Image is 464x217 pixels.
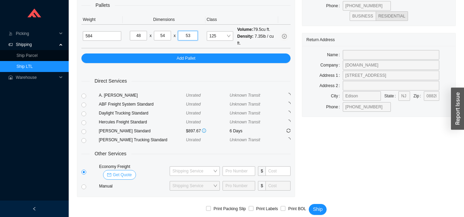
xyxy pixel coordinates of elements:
[378,14,406,19] span: RESIDENTIAL
[326,1,343,11] label: Phone
[130,31,147,40] input: L
[320,60,343,70] label: Company
[223,166,255,176] input: Pro Number
[149,32,151,39] div: x
[319,81,342,91] label: Address 2
[229,120,260,124] span: Unknown Transit
[229,128,273,134] div: 6 Days
[90,77,132,85] span: Direct Services
[309,204,327,215] button: Ship
[326,102,343,112] label: Phone
[16,39,57,50] span: Shipping
[154,31,171,40] input: W
[123,15,205,25] th: Dimensions
[237,34,253,39] span: Density:
[229,93,260,98] span: Unknown Transit
[319,71,342,80] label: Address 1
[286,102,291,106] span: loading
[16,64,33,69] a: Ship LTL
[384,91,398,101] label: State
[313,205,322,213] span: Ship
[90,150,131,158] span: Other Services
[265,181,291,191] input: Cost
[99,128,186,134] div: [PERSON_NAME] Standard
[99,92,186,99] div: A. [PERSON_NAME]
[107,173,111,178] span: mail
[32,207,36,211] span: left
[286,129,291,133] span: sync
[331,91,343,101] label: City
[99,119,186,125] div: Hercules Freight Standard
[265,166,291,176] input: Cost
[229,102,260,107] span: Unknown Transit
[186,102,201,107] span: Unrated
[229,137,260,142] span: Unknown Transit
[99,101,186,108] div: ABF Freight System Standard
[16,72,57,83] span: Warehouse
[237,26,277,33] div: 79.5 cu ft.
[16,28,57,39] span: Picking
[186,120,201,124] span: Unrated
[258,181,265,191] span: $
[186,93,201,98] span: Unrated
[177,55,195,62] span: Add Pallet
[327,50,342,60] label: Name
[81,53,291,63] button: Add Pallet
[186,128,230,134] div: $897.67
[280,32,289,41] button: close-circle
[253,205,281,212] span: Print Labels
[352,14,373,19] span: BUSINESS
[286,93,291,97] span: loading
[285,205,309,212] span: Print BOL
[286,120,291,124] span: loading
[173,32,176,39] div: x
[81,15,123,25] th: Weight
[223,181,255,191] input: Pro Number
[99,136,186,143] div: [PERSON_NAME] Trucking Standard
[186,111,201,116] span: Unrated
[306,33,451,46] div: Return Address
[16,53,37,58] a: Ship Parcel
[98,183,168,190] div: Manual
[113,171,132,178] span: Get Quote
[286,111,291,115] span: loading
[237,27,253,32] span: Volume:
[202,129,206,133] span: info-circle
[205,15,279,25] th: Class
[414,91,424,101] label: Zip
[91,1,115,9] span: Pallets
[237,33,277,47] div: 7.35 lb / cu ft.
[229,111,260,116] span: Unknown Transit
[211,205,249,212] span: Print Packing Slip
[103,170,136,180] button: mailGet Quote
[210,32,230,40] span: 125
[98,163,168,180] div: Economy Freight
[178,31,198,40] input: H
[258,166,265,176] span: $
[186,137,201,142] span: Unrated
[99,110,186,117] div: Daylight Trucking Standard
[286,137,291,142] span: loading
